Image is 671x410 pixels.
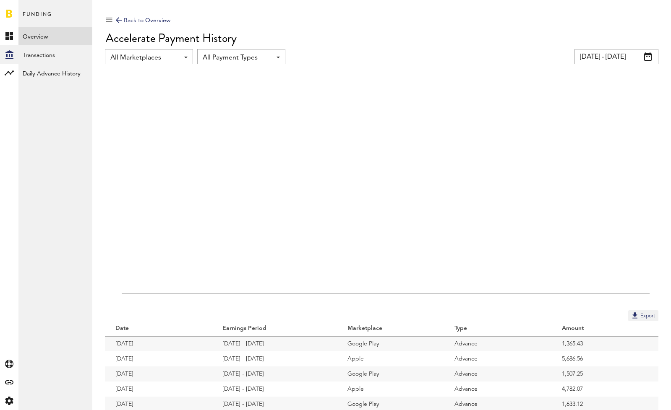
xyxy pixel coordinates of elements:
text: [DATE] [463,298,479,306]
td: Advance [444,351,551,366]
div: Accelerate Payment History [106,31,658,45]
td: [DATE] - [DATE] [212,381,337,397]
text: [DATE] [189,298,205,306]
span: Funding [23,9,52,27]
ng-transclude: Earnings Period [222,325,267,331]
td: 1,365.43 [551,336,659,351]
text: [DATE] [395,298,411,306]
td: Google Play [337,336,444,351]
td: Advance [444,366,551,381]
td: [DATE] - [DATE] [212,351,337,366]
td: Apple [337,351,444,366]
td: 4,782.07 [551,381,659,397]
td: Advance [444,336,551,351]
td: 5,686.56 [551,351,659,366]
iframe: Opens a widget where you can find more information [606,385,663,406]
text: 10K [110,234,118,238]
div: Back to Overview [116,16,170,26]
td: [DATE] [105,336,212,351]
text: 30K [110,117,118,121]
text: [DATE] [326,298,342,306]
td: 1,507.25 [551,366,659,381]
text: 0 [115,291,117,296]
a: Transactions [18,45,92,64]
button: Export [628,310,658,321]
text: [DATE] [258,298,274,306]
td: [DATE] [105,351,212,366]
text: [DATE] [532,298,548,306]
td: [DATE] - [DATE] [212,366,337,381]
span: All Marketplaces [110,51,179,65]
a: Overview [18,27,92,45]
td: [DATE] [105,381,212,397]
text: [DATE] [121,298,137,306]
ng-transclude: Amount [562,325,585,331]
td: Advance [444,381,551,397]
td: Apple [337,381,444,397]
text: [DATE] [600,298,616,306]
td: [DATE] [105,366,212,381]
img: Export [631,311,639,319]
td: Google Play [337,366,444,381]
ng-transclude: Date [115,325,130,331]
text: 20K [110,175,118,179]
span: All Payment Types [203,51,272,65]
td: [DATE] - [DATE] [212,336,337,351]
ng-transclude: Marketplace [347,325,383,331]
ng-transclude: Type [454,325,468,331]
a: Daily Advance History [18,64,92,82]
